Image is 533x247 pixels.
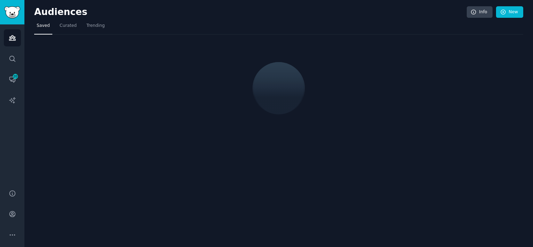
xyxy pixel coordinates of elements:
[37,23,50,29] span: Saved
[34,20,52,35] a: Saved
[4,71,21,88] a: 20
[496,6,523,18] a: New
[467,6,493,18] a: Info
[12,74,18,79] span: 20
[57,20,79,35] a: Curated
[60,23,77,29] span: Curated
[4,6,20,18] img: GummySearch logo
[34,7,467,18] h2: Audiences
[87,23,105,29] span: Trending
[84,20,107,35] a: Trending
